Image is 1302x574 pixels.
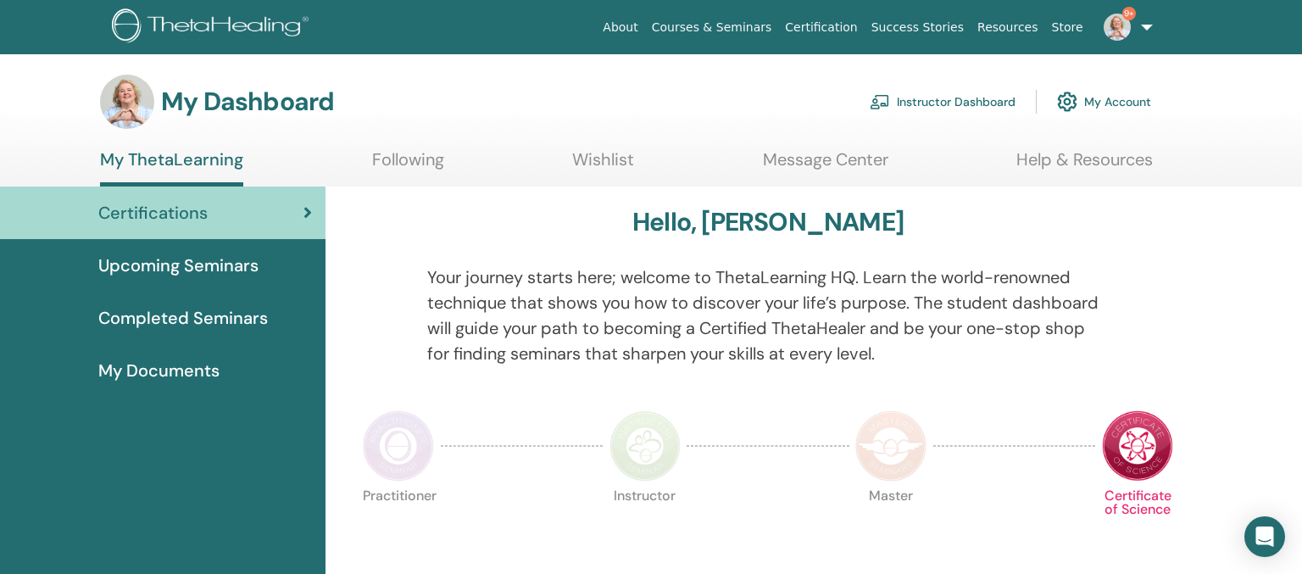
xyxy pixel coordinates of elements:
a: Certification [778,12,864,43]
img: cog.svg [1057,87,1077,116]
p: Your journey starts here; welcome to ThetaLearning HQ. Learn the world-renowned technique that sh... [427,265,1110,366]
img: default.jpg [1104,14,1131,41]
span: Certifications [98,200,208,226]
img: chalkboard-teacher.svg [870,94,890,109]
p: Certificate of Science [1102,489,1173,560]
a: Instructor Dashboard [870,83,1015,120]
span: Completed Seminars [98,305,268,331]
span: My Documents [98,358,220,383]
img: Instructor [609,410,681,482]
a: Following [372,149,444,182]
a: Success Stories [865,12,971,43]
h3: My Dashboard [161,86,334,117]
a: Wishlist [572,149,634,182]
img: logo.png [112,8,314,47]
span: 9+ [1122,7,1136,20]
a: My ThetaLearning [100,149,243,187]
img: Master [855,410,926,482]
a: Store [1045,12,1090,43]
div: Open Intercom Messenger [1244,516,1285,557]
a: My Account [1057,83,1151,120]
img: Certificate of Science [1102,410,1173,482]
span: Upcoming Seminars [98,253,259,278]
a: Courses & Seminars [645,12,779,43]
h3: Hello, [PERSON_NAME] [632,207,904,237]
a: About [596,12,644,43]
img: default.jpg [100,75,154,129]
a: Resources [971,12,1045,43]
p: Master [855,489,926,560]
p: Practitioner [363,489,434,560]
a: Help & Resources [1016,149,1153,182]
p: Instructor [609,489,681,560]
a: Message Center [763,149,888,182]
img: Practitioner [363,410,434,482]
